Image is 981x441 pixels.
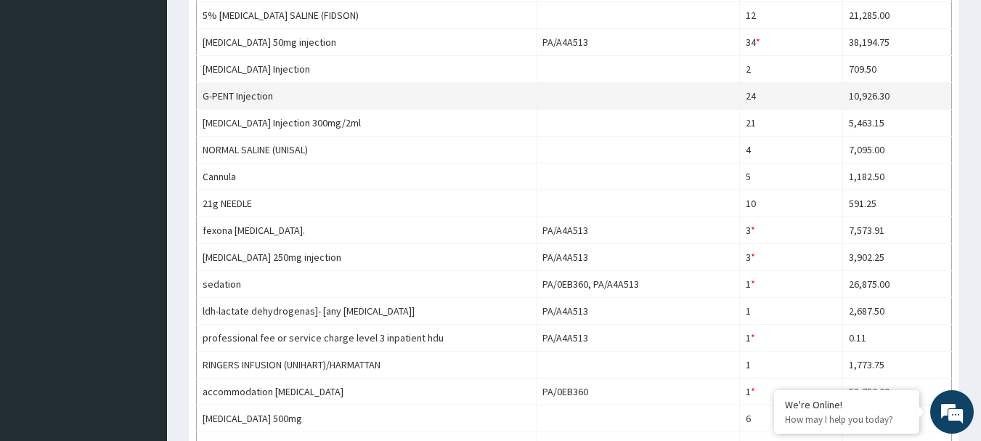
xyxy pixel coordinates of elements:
[843,325,952,352] td: 0.11
[843,298,952,325] td: 2,687.50
[740,83,843,110] td: 24
[197,2,537,29] td: 5% [MEDICAL_DATA] SALINE (FIDSON)
[740,352,843,379] td: 1
[740,325,843,352] td: 1
[238,7,273,42] div: Minimize live chat window
[785,398,908,411] div: We're Online!
[27,73,59,109] img: d_794563401_company_1708531726252_794563401
[843,217,952,244] td: 7,573.91
[84,129,200,276] span: We're online!
[740,2,843,29] td: 12
[536,298,740,325] td: PA/A4A513
[197,217,537,244] td: fexona [MEDICAL_DATA].
[740,29,843,56] td: 34
[197,325,537,352] td: professional fee or service charge level 3 inpatient hdu
[843,110,952,137] td: 5,463.15
[740,163,843,190] td: 5
[740,298,843,325] td: 1
[740,405,843,432] td: 6
[843,190,952,217] td: 591.25
[740,56,843,83] td: 2
[197,83,537,110] td: G-PENT Injection
[197,352,537,379] td: RINGERS INFUSION (UNIHART)/HARMATTAN
[536,29,740,56] td: PA/A4A513
[197,190,537,217] td: 21g NEEDLE
[197,298,537,325] td: ldh-lactate dehydrogenas]- [any [MEDICAL_DATA]]
[843,271,952,298] td: 26,875.00
[7,290,277,341] textarea: Type your message and hit 'Enter'
[843,379,952,405] td: 53,750.00
[197,271,537,298] td: sedation
[197,110,537,137] td: [MEDICAL_DATA] Injection 300mg/2ml
[740,379,843,405] td: 1
[740,190,843,217] td: 10
[740,244,843,271] td: 3
[536,379,740,405] td: PA/0EB360
[197,244,537,271] td: [MEDICAL_DATA] 250mg injection
[843,352,952,379] td: 1,773.75
[843,83,952,110] td: 10,926.30
[197,379,537,405] td: accommodation [MEDICAL_DATA]
[740,217,843,244] td: 3
[843,163,952,190] td: 1,182.50
[843,2,952,29] td: 21,285.00
[536,271,740,298] td: PA/0EB360, PA/A4A513
[740,271,843,298] td: 1
[536,217,740,244] td: PA/A4A513
[197,163,537,190] td: Cannula
[197,29,537,56] td: [MEDICAL_DATA] 50mg injection
[740,137,843,163] td: 4
[843,244,952,271] td: 3,902.25
[197,405,537,432] td: [MEDICAL_DATA] 500mg
[843,29,952,56] td: 38,194.75
[785,413,908,426] p: How may I help you today?
[76,81,244,100] div: Chat with us now
[536,325,740,352] td: PA/A4A513
[843,56,952,83] td: 709.50
[197,137,537,163] td: NORMAL SALINE (UNISAL)
[197,56,537,83] td: [MEDICAL_DATA] Injection
[843,137,952,163] td: 7,095.00
[536,244,740,271] td: PA/A4A513
[740,110,843,137] td: 21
